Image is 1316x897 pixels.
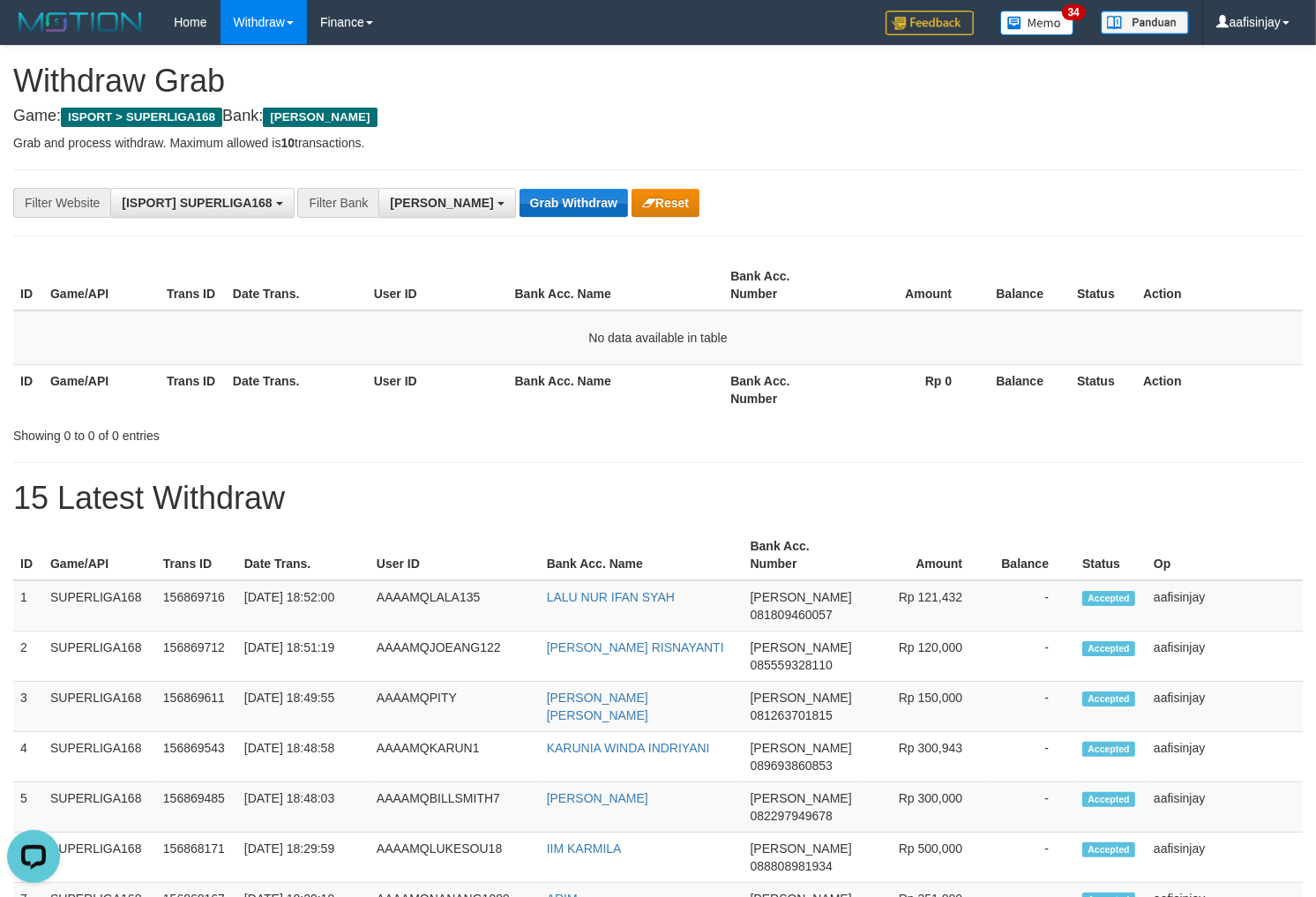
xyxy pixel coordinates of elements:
img: Button%20Memo.svg [1000,11,1074,35]
h1: Withdraw Grab [13,64,1303,99]
span: Accepted [1082,792,1135,807]
td: 156869712 [156,632,237,682]
span: ISPORT > SUPERLIGA168 [61,108,222,127]
a: IIM KARMILA [547,841,622,856]
span: [PERSON_NAME] [751,841,852,856]
th: Op [1147,530,1303,580]
td: Rp 500,000 [859,833,989,883]
h1: 15 Latest Withdraw [13,481,1303,516]
div: Filter Bank [297,188,378,218]
td: SUPERLIGA168 [43,732,156,782]
td: aafisinjay [1147,580,1303,632]
th: Rp 0 [840,364,978,415]
td: [DATE] 18:51:19 [237,632,370,682]
td: aafisinjay [1147,682,1303,732]
th: Date Trans. [237,530,370,580]
th: Bank Acc. Number [723,364,840,415]
td: SUPERLIGA168 [43,580,156,632]
th: User ID [367,364,508,415]
span: [PERSON_NAME] [751,791,852,805]
td: 2 [13,632,43,682]
th: Amount [840,260,978,310]
td: SUPERLIGA168 [43,682,156,732]
span: Accepted [1082,691,1135,706]
td: - [989,833,1075,883]
th: Bank Acc. Name [540,530,744,580]
span: Copy 089693860853 to clipboard [751,759,833,773]
span: Accepted [1082,591,1135,606]
td: SUPERLIGA168 [43,833,156,883]
span: [PERSON_NAME] [751,590,852,604]
a: [PERSON_NAME] [PERSON_NAME] [547,691,648,722]
td: Rp 300,943 [859,732,989,782]
span: Accepted [1082,641,1135,656]
td: SUPERLIGA168 [43,782,156,833]
th: Balance [989,530,1075,580]
span: Accepted [1082,842,1135,857]
th: Bank Acc. Name [508,260,724,310]
div: Filter Website [13,188,110,218]
td: - [989,632,1075,682]
a: [PERSON_NAME] RISNAYANTI [547,640,724,654]
th: Bank Acc. Name [508,364,724,415]
td: 3 [13,682,43,732]
span: [ISPORT] SUPERLIGA168 [122,196,272,210]
td: AAAAMQPITY [370,682,540,732]
td: 5 [13,782,43,833]
button: [ISPORT] SUPERLIGA168 [110,188,294,218]
td: AAAAMQLUKESOU18 [370,833,540,883]
span: Copy 082297949678 to clipboard [751,809,833,823]
td: [DATE] 18:48:58 [237,732,370,782]
th: Action [1136,260,1303,310]
a: [PERSON_NAME] [547,791,648,805]
th: Bank Acc. Number [744,530,859,580]
td: AAAAMQBILLSMITH7 [370,782,540,833]
td: AAAAMQLALA135 [370,580,540,632]
button: [PERSON_NAME] [378,188,515,218]
img: panduan.png [1101,11,1189,34]
td: SUPERLIGA168 [43,632,156,682]
td: 156869543 [156,732,237,782]
td: - [989,682,1075,732]
td: Rp 121,432 [859,580,989,632]
td: - [989,732,1075,782]
button: Open LiveChat chat widget [7,7,60,60]
td: - [989,782,1075,833]
th: Status [1075,530,1147,580]
td: Rp 150,000 [859,682,989,732]
span: [PERSON_NAME] [263,108,377,127]
td: Rp 120,000 [859,632,989,682]
th: Game/API [43,260,160,310]
th: Action [1136,364,1303,415]
th: Trans ID [160,260,226,310]
th: Trans ID [160,364,226,415]
td: AAAAMQKARUN1 [370,732,540,782]
span: Copy 081263701815 to clipboard [751,708,833,722]
th: Balance [978,260,1070,310]
span: Accepted [1082,742,1135,757]
span: Copy 088808981934 to clipboard [751,859,833,873]
span: 34 [1062,4,1086,20]
th: Game/API [43,530,156,580]
th: ID [13,364,43,415]
strong: 10 [280,136,295,150]
img: MOTION_logo.png [13,9,147,35]
td: 156869611 [156,682,237,732]
th: Balance [978,364,1070,415]
td: aafisinjay [1147,833,1303,883]
th: Bank Acc. Number [723,260,840,310]
td: 156869716 [156,580,237,632]
div: Showing 0 to 0 of 0 entries [13,420,535,445]
span: Copy 081809460057 to clipboard [751,608,833,622]
img: Feedback.jpg [886,11,974,35]
button: Grab Withdraw [520,189,628,217]
th: Status [1070,364,1136,415]
th: Date Trans. [226,260,367,310]
td: aafisinjay [1147,782,1303,833]
td: Rp 300,000 [859,782,989,833]
td: [DATE] 18:49:55 [237,682,370,732]
th: User ID [367,260,508,310]
a: LALU NUR IFAN SYAH [547,590,675,604]
span: [PERSON_NAME] [390,196,493,210]
td: [DATE] 18:52:00 [237,580,370,632]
